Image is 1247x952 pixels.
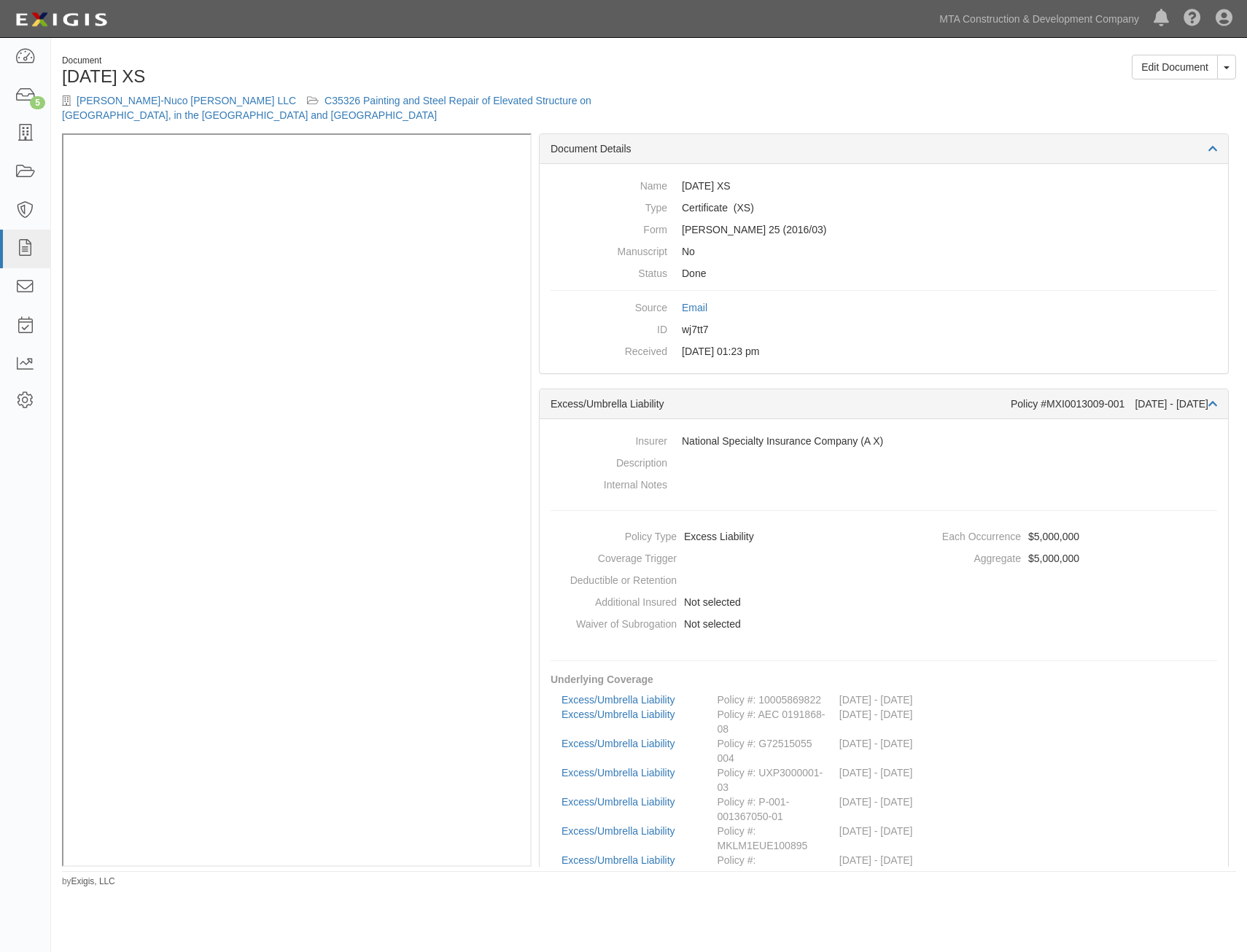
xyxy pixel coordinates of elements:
[551,340,667,359] dt: Received
[551,340,1217,362] dd: [DATE] 01:23 pm
[545,613,878,635] dd: Not selected
[562,796,675,808] a: Excess/Umbrella Liability
[551,674,653,685] strong: Underlying Coverage
[932,4,1146,34] a: MTA Construction & Development Company
[545,569,677,588] dt: Deductible or Retention
[890,526,1021,544] dt: Each Occurrence
[551,197,667,215] dt: Type
[551,397,1011,411] div: Excess/Umbrella Liability
[30,96,45,109] div: 5
[11,7,112,33] img: Logo
[718,795,828,824] div: Policy #: P-001-001367050-01
[545,547,677,566] dt: Coverage Trigger
[718,824,828,853] div: Policy #: MKLM1EUE100895
[562,694,675,706] a: Excess/Umbrella Liability
[545,591,878,613] dd: Not selected
[839,707,984,722] div: [DATE] - [DATE]
[551,319,1217,340] dd: wj7tt7
[1132,55,1218,79] a: Edit Document
[551,197,1217,219] dd: Excess/Umbrella Liability
[839,692,984,707] div: [DATE] - [DATE]
[682,302,707,313] a: Email
[551,262,1217,284] dd: Done
[1011,397,1217,411] div: Policy #MXI0013009-001 [DATE] - [DATE]
[890,526,1222,547] dd: $5,000,000
[562,854,675,866] a: Excess/Umbrella Liability
[1184,10,1201,28] i: Help Center - Complianz
[890,547,1222,569] dd: $5,000,000
[545,613,677,631] dt: Waiver of Subrogation
[562,709,675,720] a: Excess/Umbrella Liability
[551,219,1217,241] dd: [PERSON_NAME] 25 (2016/03)
[551,219,667,237] dt: Form
[890,547,1021,566] dt: Aggregate
[718,692,828,707] div: Policy #: 10005869822
[839,736,984,751] div: [DATE] - [DATE]
[718,853,828,882] div: Policy #: MR24EXC724286IV
[551,452,667,470] dt: Description
[62,55,638,67] div: Document
[718,765,828,795] div: Policy #: UXP3000001-03
[545,526,677,544] dt: Policy Type
[551,262,667,281] dt: Status
[545,526,878,547] dd: Excess Liability
[839,795,984,809] div: [DATE] - [DATE]
[545,591,677,609] dt: Additional Insured
[551,175,1217,197] dd: [DATE] XS
[551,297,667,315] dt: Source
[540,134,1228,164] div: Document Details
[718,707,828,736] div: Policy #: AEC 0191868-08
[562,738,675,749] a: Excess/Umbrella Liability
[718,736,828,765] div: Policy #: G72515055 004
[71,876,115,886] a: Exigis, LLC
[62,95,591,121] a: C35326 Painting and Steel Repair of Elevated Structure on [GEOGRAPHIC_DATA], in the [GEOGRAPHIC_D...
[839,853,984,867] div: [DATE] - [DATE]
[77,95,296,106] a: [PERSON_NAME]-Nuco [PERSON_NAME] LLC
[551,241,667,259] dt: Manuscript
[551,430,667,448] dt: Insurer
[551,430,1217,452] dd: National Specialty Insurance Company (A X)
[62,67,638,86] h1: [DATE] XS
[551,474,667,492] dt: Internal Notes
[551,175,667,193] dt: Name
[551,241,1217,262] dd: No
[839,765,984,780] div: [DATE] - [DATE]
[551,319,667,337] dt: ID
[839,824,984,838] div: [DATE] - [DATE]
[62,875,115,888] small: by
[562,767,675,779] a: Excess/Umbrella Liability
[562,825,675,837] a: Excess/Umbrella Liability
